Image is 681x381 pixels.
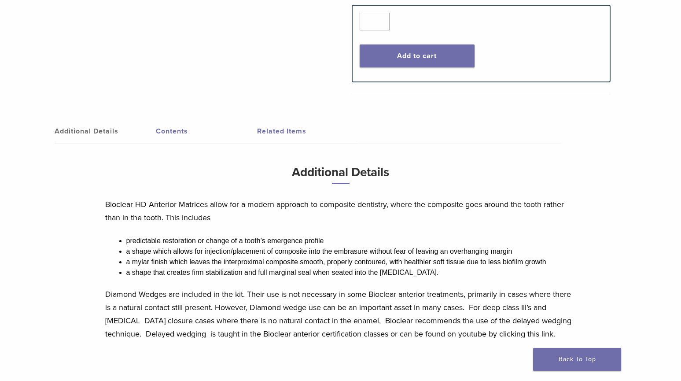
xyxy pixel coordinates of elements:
button: Add to cart [360,44,475,67]
a: Additional Details [55,119,156,144]
p: Diamond Wedges are included in the kit. Their use is not necessary in some Bioclear anterior trea... [105,288,576,340]
a: Contents [156,119,257,144]
li: a mylar finish which leaves the interproximal composite smooth, properly contoured, with healthie... [126,257,576,267]
a: Back To Top [533,348,621,371]
li: a shape that creates firm stabilization and full marginal seal when seated into the [MEDICAL_DATA]. [126,267,576,278]
a: Related Items [257,119,358,144]
li: predictable restoration or change of a tooth’s emergence profile [126,236,576,246]
h3: Additional Details [105,162,576,191]
p: Bioclear HD Anterior Matrices allow for a modern approach to composite dentistry, where the compo... [105,198,576,224]
li: a shape which allows for injection/placement of composite into the embrasure without fear of leav... [126,246,576,257]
